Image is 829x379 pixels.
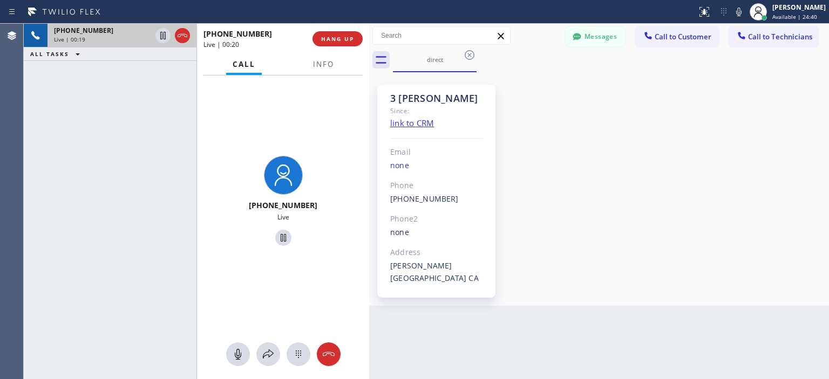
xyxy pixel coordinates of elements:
[54,26,113,35] span: [PHONE_NUMBER]
[226,342,250,366] button: Mute
[390,160,483,172] div: none
[566,26,625,47] button: Messages
[317,342,341,366] button: Hang up
[636,26,718,47] button: Call to Customer
[390,180,483,192] div: Phone
[390,226,483,239] div: none
[390,246,483,259] div: Address
[24,47,91,60] button: ALL TASKS
[772,13,817,20] span: Available | 24:40
[748,32,812,42] span: Call to Technicians
[390,105,483,117] div: Since:
[390,92,483,105] div: 3 [PERSON_NAME]
[233,59,255,69] span: Call
[54,36,85,43] span: Live | 00:19
[394,56,475,64] div: direct
[390,260,483,285] div: [PERSON_NAME][GEOGRAPHIC_DATA] CA
[772,3,826,12] div: [PERSON_NAME]
[277,212,289,222] span: Live
[203,29,272,39] span: [PHONE_NUMBER]
[287,342,310,366] button: Open dialpad
[275,230,291,246] button: Hold Customer
[390,194,459,204] a: [PHONE_NUMBER]
[155,28,171,43] button: Hold Customer
[729,26,818,47] button: Call to Technicians
[655,32,711,42] span: Call to Customer
[390,118,434,128] a: link to CRM
[30,50,69,58] span: ALL TASKS
[321,35,354,43] span: HANG UP
[175,28,190,43] button: Hang up
[307,54,341,75] button: Info
[390,146,483,159] div: Email
[226,54,262,75] button: Call
[312,31,363,46] button: HANG UP
[390,213,483,225] div: Phone2
[249,200,317,210] span: [PHONE_NUMBER]
[731,4,746,19] button: Mute
[373,27,510,44] input: Search
[203,40,239,49] span: Live | 00:20
[256,342,280,366] button: Open directory
[313,59,334,69] span: Info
